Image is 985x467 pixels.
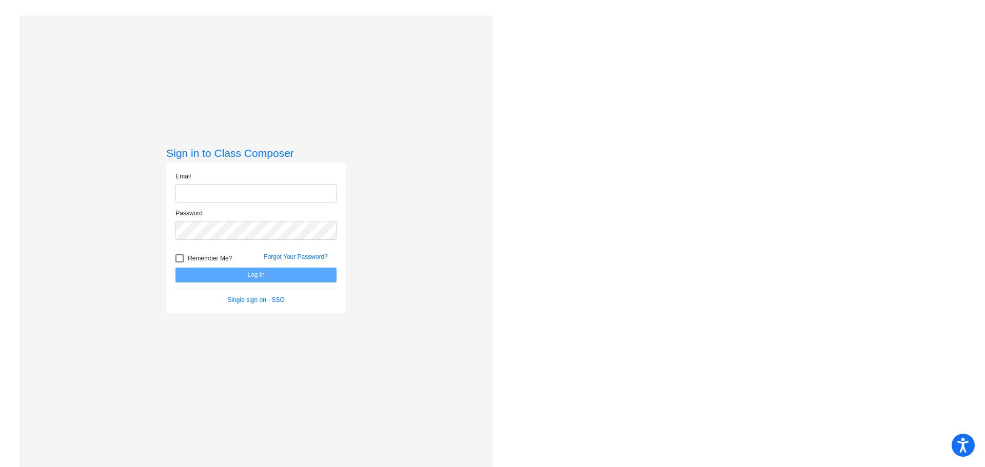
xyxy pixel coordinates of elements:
[175,268,337,282] button: Log In
[264,253,328,260] a: Forgot Your Password?
[166,147,346,159] h3: Sign in to Class Composer
[175,172,191,181] label: Email
[175,209,203,218] label: Password
[228,296,285,303] a: Single sign on - SSO
[188,252,232,265] span: Remember Me?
